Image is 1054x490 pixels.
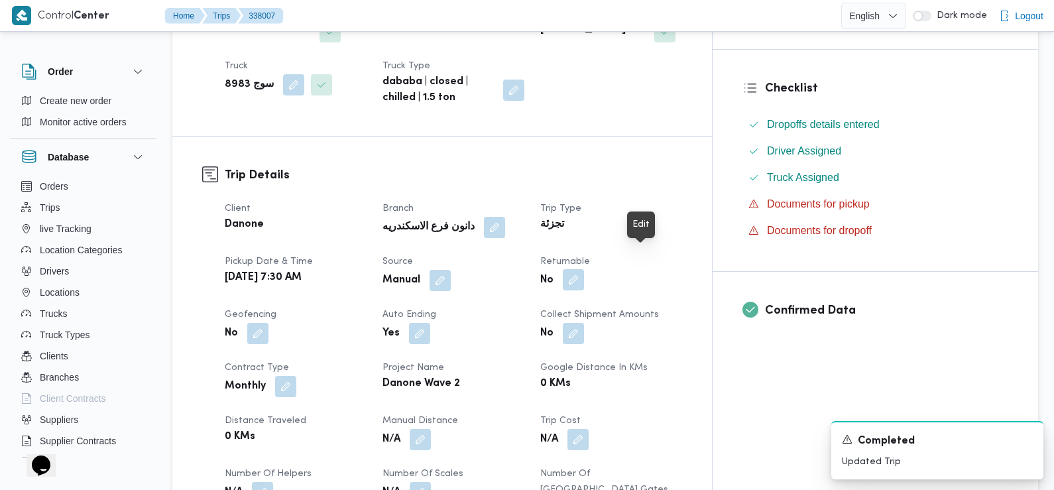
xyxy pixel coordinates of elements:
[202,8,241,24] button: Trips
[40,348,68,364] span: Clients
[767,196,870,212] span: Documents for pickup
[40,369,79,385] span: Branches
[382,432,400,448] b: N/A
[767,223,872,239] span: Documents for dropoff
[743,141,1008,162] button: Driver Assigned
[16,452,151,473] button: Devices
[382,204,414,213] span: Branch
[765,302,1008,320] h3: Confirmed Data
[382,310,436,319] span: Auto Ending
[40,327,89,343] span: Truck Types
[40,454,73,470] span: Devices
[16,324,151,345] button: Truck Types
[382,62,430,70] span: Truck Type
[225,217,264,233] b: Danone
[382,416,458,425] span: Manual Distance
[40,200,60,215] span: Trips
[40,412,78,428] span: Suppliers
[16,176,151,197] button: Orders
[225,270,302,286] b: [DATE] 7:30 AM
[1015,8,1043,24] span: Logout
[16,261,151,282] button: Drivers
[40,178,68,194] span: Orders
[16,239,151,261] button: Location Categories
[540,257,590,266] span: Returnable
[16,282,151,303] button: Locations
[382,257,413,266] span: Source
[40,114,127,130] span: Monitor active orders
[11,90,156,138] div: Order
[540,310,659,319] span: Collect Shipment Amounts
[540,273,554,288] b: No
[225,310,276,319] span: Geofencing
[540,326,554,341] b: No
[743,167,1008,188] button: Truck Assigned
[767,170,839,186] span: Truck Assigned
[48,149,89,165] h3: Database
[382,376,460,392] b: Danone Wave 2
[632,217,650,233] div: Edit
[382,326,400,341] b: Yes
[767,172,839,183] span: Truck Assigned
[165,8,205,24] button: Home
[40,221,91,237] span: live Tracking
[74,11,109,21] b: Center
[16,430,151,452] button: Supplier Contracts
[225,363,289,372] span: Contract Type
[540,363,648,372] span: Google distance in KMs
[858,434,915,450] span: Completed
[40,284,80,300] span: Locations
[21,64,146,80] button: Order
[11,176,156,463] div: Database
[767,145,841,156] span: Driver Assigned
[40,391,106,406] span: Client Contracts
[540,217,564,233] b: تجزئة
[540,204,581,213] span: Trip Type
[540,376,571,392] b: 0 KMs
[994,3,1049,29] button: Logout
[743,114,1008,135] button: Dropoffs details entered
[767,198,870,210] span: Documents for pickup
[225,62,248,70] span: Truck
[225,379,266,395] b: Monthly
[225,77,274,93] b: 8983 سوج
[382,469,463,478] span: Number of Scales
[13,437,56,477] iframe: chat widget
[931,11,987,21] span: Dark mode
[40,242,123,258] span: Location Categories
[16,345,151,367] button: Clients
[382,219,475,235] b: دانون فرع الاسكندريه
[382,74,494,106] b: dababa | closed | chilled | 1.5 ton
[16,218,151,239] button: live Tracking
[225,416,306,425] span: Distance Traveled
[743,220,1008,241] button: Documents for dropoff
[16,111,151,133] button: Monitor active orders
[842,433,1033,450] div: Notification
[40,263,69,279] span: Drivers
[40,433,116,449] span: Supplier Contracts
[16,409,151,430] button: Suppliers
[48,64,73,80] h3: Order
[767,225,872,236] span: Documents for dropoff
[540,432,558,448] b: N/A
[40,93,111,109] span: Create new order
[842,455,1033,469] p: Updated Trip
[16,90,151,111] button: Create new order
[743,194,1008,215] button: Documents for pickup
[767,143,841,159] span: Driver Assigned
[225,204,251,213] span: Client
[21,149,146,165] button: Database
[382,273,420,288] b: Manual
[225,166,682,184] h3: Trip Details
[225,469,312,478] span: Number of Helpers
[16,303,151,324] button: Trucks
[16,388,151,409] button: Client Contracts
[382,363,444,372] span: Project Name
[238,8,283,24] button: 338007
[40,306,67,322] span: Trucks
[225,429,255,445] b: 0 KMs
[540,416,581,425] span: Trip Cost
[16,197,151,218] button: Trips
[767,119,880,130] span: Dropoffs details entered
